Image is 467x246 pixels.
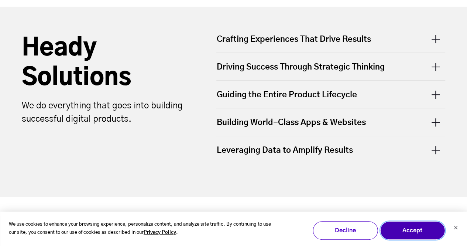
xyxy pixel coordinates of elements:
div: Crafting Experiences That Drive Results [216,34,445,53]
p: We use cookies to enhance your browsing experience, personalize content, and analyze site traffic... [9,220,271,237]
div: Guiding the Entire Product Lifecycle [216,81,445,108]
button: Accept [380,221,445,240]
button: Dismiss cookie banner [453,225,458,232]
a: Privacy Policy [144,229,176,237]
p: We do everything that goes into building successful digital products. [22,99,188,126]
h2: Heady Solutions [22,34,188,93]
div: Building World-Class Apps & Websites [216,108,445,136]
button: Decline [313,221,378,240]
div: Leveraging Data to Amplify Results [216,136,445,164]
div: Driving Success Through Strategic Thinking [216,53,445,80]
